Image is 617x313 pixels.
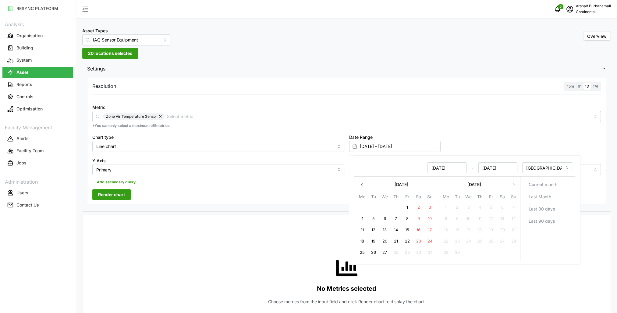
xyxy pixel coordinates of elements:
button: 7 August 2025 [391,213,402,224]
p: RESYNC PLATFORM [16,5,58,12]
button: 21 August 2025 [391,236,402,247]
th: Fr [402,193,413,202]
a: Optimisation [2,103,73,115]
p: Arshad Burhanamali [576,3,611,9]
p: Organisation [16,33,43,39]
a: Controls [2,91,73,103]
span: Last Month [529,192,551,202]
button: 23 August 2025 [413,236,424,247]
th: Sa [497,193,508,202]
button: 20 September 2025 [497,225,508,236]
button: 10 September 2025 [463,213,474,224]
button: 27 August 2025 [379,247,390,258]
button: Controls [2,91,73,102]
th: Su [424,193,435,202]
input: Select Y axis [92,164,344,175]
p: System [16,57,32,63]
button: 11 August 2025 [357,225,368,236]
button: 4 August 2025 [357,213,368,224]
button: 23 September 2025 [452,236,463,247]
a: Jobs [2,157,73,169]
button: 19 September 2025 [486,225,497,236]
a: System [2,54,73,66]
p: Optimisation [16,106,43,112]
span: 1D [585,84,589,88]
button: 2 August 2025 [413,202,424,213]
label: Metric [92,104,105,111]
input: Select date range [349,141,441,152]
button: 1 September 2025 [441,202,452,213]
p: Administration [2,177,73,186]
a: Contact Us [2,199,73,211]
button: 18 September 2025 [474,225,485,236]
p: Users [16,190,28,196]
span: Current month [529,179,557,190]
button: 19 August 2025 [368,236,379,247]
p: Analysis [2,20,73,28]
button: Users [2,187,73,198]
p: Jobs [16,160,27,166]
p: Asset [16,69,28,75]
label: Y Axis [92,157,106,164]
span: Overview [587,34,607,39]
button: 5 August 2025 [368,213,379,224]
button: System [2,55,73,66]
button: 30 August 2025 [413,247,424,258]
button: 12 August 2025 [368,225,379,236]
button: 22 August 2025 [402,236,413,247]
button: 18 August 2025 [357,236,368,247]
button: 22 September 2025 [441,236,452,247]
button: 26 August 2025 [368,247,379,258]
a: Users [2,187,73,199]
button: RESYNC PLATFORM [2,3,73,14]
label: Date Range [349,134,373,141]
button: 13 September 2025 [497,213,508,224]
button: Last 30 days [523,203,573,214]
button: 2 September 2025 [452,202,463,213]
button: Current month [523,179,573,190]
span: Add secondary query [97,178,136,186]
a: Building [2,42,73,54]
button: schedule [564,3,576,15]
button: 8 August 2025 [402,213,413,224]
button: 20 locations selected [82,48,138,59]
p: Building [16,45,33,51]
button: 1 August 2025 [402,202,413,213]
th: We [463,193,474,202]
p: No Metrics selected [317,284,376,294]
button: 25 September 2025 [474,236,485,247]
button: 29 August 2025 [402,247,413,258]
button: 9 August 2025 [413,213,424,224]
button: 9 September 2025 [452,213,463,224]
button: Last Month [523,191,573,202]
th: Su [508,193,519,202]
label: Chart type [92,134,114,141]
span: 1M [593,84,598,88]
p: Resolution [92,82,116,90]
button: notifications [551,3,564,15]
th: Th [390,193,402,202]
button: 14 August 2025 [391,225,402,236]
button: Reports [2,79,73,90]
th: Mo [440,193,452,202]
button: Render chart [92,189,131,200]
label: Asset Types [82,27,108,34]
button: 24 September 2025 [463,236,474,247]
button: 6 August 2025 [379,213,390,224]
button: 15 September 2025 [441,225,452,236]
button: Alerts [2,133,73,144]
th: Tu [368,193,379,202]
span: 20 locations selected [88,48,133,59]
div: - [357,162,517,173]
p: Alerts [16,135,29,142]
button: [DATE] [367,179,435,190]
button: 27 September 2025 [497,236,508,247]
th: Fr [485,193,497,202]
th: We [379,193,390,202]
button: Optimisation [2,103,73,114]
button: 16 August 2025 [413,225,424,236]
button: Add secondary query [92,178,140,187]
button: Contact Us [2,200,73,210]
a: RESYNC PLATFORM [2,2,73,15]
button: 29 September 2025 [441,247,452,258]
